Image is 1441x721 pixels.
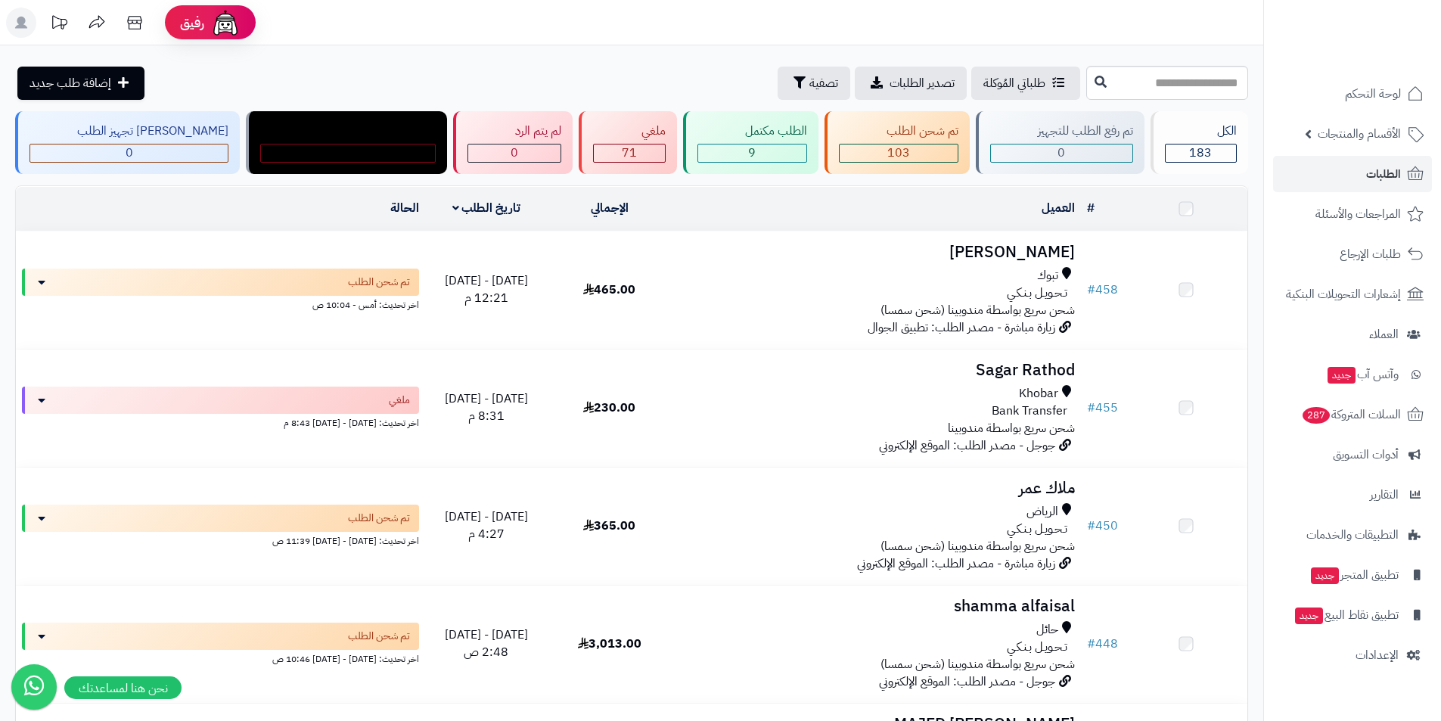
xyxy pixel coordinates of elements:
[778,67,850,100] button: تصفية
[576,111,679,174] a: ملغي 71
[452,199,521,217] a: تاريخ الطلب
[1087,281,1095,299] span: #
[1042,199,1075,217] a: العميل
[583,517,635,535] span: 365.00
[990,123,1133,140] div: تم رفع الطلب للتجهيز
[992,402,1067,420] span: Bank Transfer
[677,598,1075,615] h3: shamma alfaisal
[677,244,1075,261] h3: [PERSON_NAME]
[622,144,637,162] span: 71
[243,111,450,174] a: مندوب توصيل داخل الرياض 0
[1356,645,1399,666] span: الإعدادات
[126,144,133,162] span: 0
[450,111,576,174] a: لم يتم الرد 0
[591,199,629,217] a: الإجمالي
[210,8,241,38] img: ai-face.png
[973,111,1148,174] a: تم رفع الطلب للتجهيز 0
[677,480,1075,497] h3: ملاك عمر
[1273,236,1432,272] a: طلبات الإرجاع
[1273,477,1432,513] a: التقارير
[389,393,410,408] span: ملغي
[1318,123,1401,145] span: الأقسام والمنتجات
[839,123,958,140] div: تم شحن الطلب
[868,319,1055,337] span: زيارة مباشرة - مصدر الطلب: تطبيق الجوال
[1345,83,1401,104] span: لوحة التحكم
[855,67,967,100] a: تصدير الطلبات
[30,123,228,140] div: [PERSON_NAME] تجهيز الطلب
[680,111,821,174] a: الطلب مكتمل 9
[22,296,419,312] div: اخر تحديث: أمس - 10:04 ص
[697,123,807,140] div: الطلب مكتمل
[583,281,635,299] span: 465.00
[1311,567,1339,584] span: جديد
[578,635,641,653] span: 3,013.00
[1273,637,1432,673] a: الإعدادات
[1273,276,1432,312] a: إشعارات التحويلات البنكية
[1326,364,1399,385] span: وآتس آب
[879,673,1055,691] span: جوجل - مصدر الطلب: الموقع الإلكتروني
[1340,244,1401,265] span: طلبات الإرجاع
[1026,503,1058,521] span: الرياض
[22,532,419,548] div: اخر تحديث: [DATE] - [DATE] 11:39 ص
[1295,608,1323,624] span: جديد
[1148,111,1251,174] a: الكل183
[1165,123,1237,140] div: الكل
[1087,199,1095,217] a: #
[1273,76,1432,112] a: لوحة التحكم
[511,144,518,162] span: 0
[971,67,1080,100] a: طلباتي المُوكلة
[468,145,561,162] div: 0
[445,626,528,661] span: [DATE] - [DATE] 2:48 ص
[1333,444,1399,465] span: أدوات التسويق
[1303,407,1330,424] span: 287
[809,74,838,92] span: تصفية
[583,399,635,417] span: 230.00
[1087,517,1118,535] a: #450
[1189,144,1212,162] span: 183
[879,437,1055,455] span: جوجل - مصدر الطلب: الموقع الإلكتروني
[677,362,1075,379] h3: Sagar Rathod
[1286,284,1401,305] span: إشعارات التحويلات البنكية
[594,145,664,162] div: 71
[1273,156,1432,192] a: الطلبات
[890,74,955,92] span: تصدير الطلبات
[1273,316,1432,353] a: العملاء
[1315,204,1401,225] span: المراجعات والأسئلة
[1273,437,1432,473] a: أدوات التسويق
[880,537,1075,555] span: شحن سريع بواسطة مندوبينا (شحن سمسا)
[1273,597,1432,633] a: تطبيق نقاط البيعجديد
[1037,267,1058,284] span: تبوك
[1007,521,1067,538] span: تـحـويـل بـنـكـي
[983,74,1045,92] span: طلباتي المُوكلة
[445,508,528,543] span: [DATE] - [DATE] 4:27 م
[1293,604,1399,626] span: تطبيق نقاط البيع
[348,629,410,644] span: تم شحن الطلب
[17,67,144,100] a: إضافة طلب جديد
[1087,635,1118,653] a: #448
[593,123,665,140] div: ملغي
[467,123,561,140] div: لم يتم الرد
[880,301,1075,319] span: شحن سريع بواسطة مندوبينا (شحن سمسا)
[698,145,806,162] div: 9
[1366,163,1401,185] span: الطلبات
[1273,517,1432,553] a: التطبيقات والخدمات
[1036,621,1058,639] span: حائل
[445,390,528,425] span: [DATE] - [DATE] 8:31 م
[348,511,410,526] span: تم شحن الطلب
[344,144,352,162] span: 0
[1087,635,1095,653] span: #
[1273,356,1432,393] a: وآتس آبجديد
[948,419,1075,437] span: شحن سريع بواسطة مندوبينا
[1369,324,1399,345] span: العملاء
[261,145,435,162] div: 0
[1273,396,1432,433] a: السلات المتروكة287
[445,272,528,307] span: [DATE] - [DATE] 12:21 م
[180,14,204,32] span: رفيق
[22,650,419,666] div: اخر تحديث: [DATE] - [DATE] 10:46 ص
[22,414,419,430] div: اخر تحديث: [DATE] - [DATE] 8:43 م
[1306,524,1399,545] span: التطبيقات والخدمات
[1007,284,1067,302] span: تـحـويـل بـنـكـي
[857,555,1055,573] span: زيارة مباشرة - مصدر الطلب: الموقع الإلكتروني
[30,145,228,162] div: 0
[991,145,1132,162] div: 0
